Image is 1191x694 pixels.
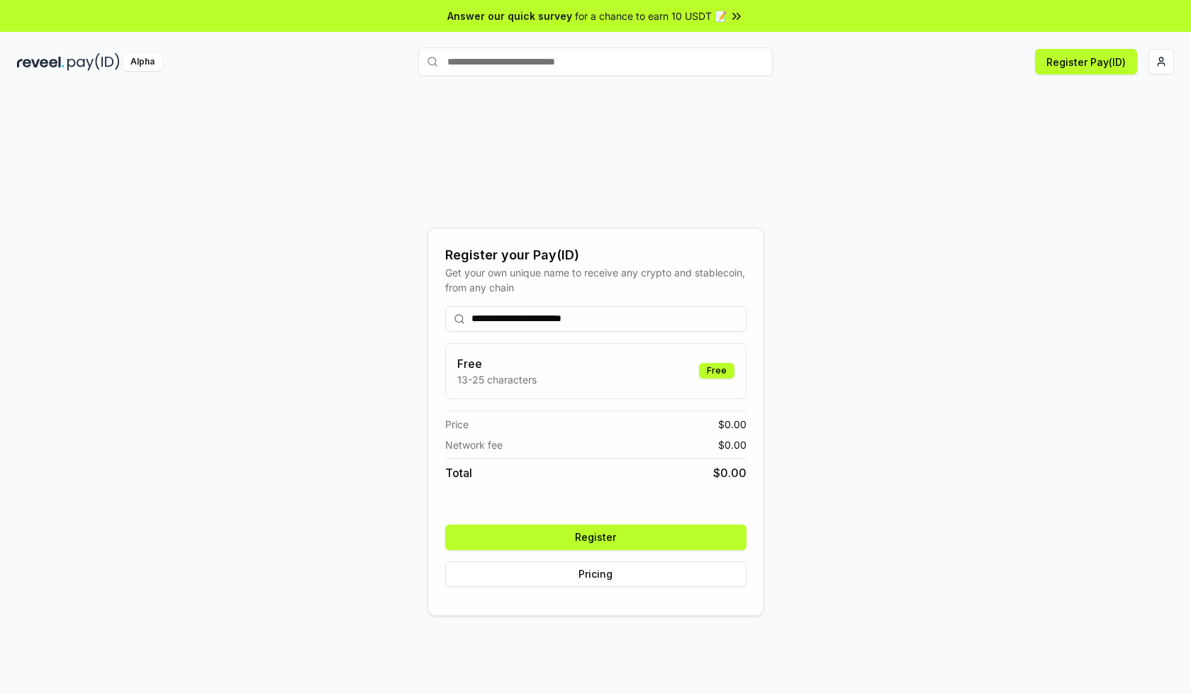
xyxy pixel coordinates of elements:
span: $ 0.00 [713,464,747,481]
button: Register Pay(ID) [1035,49,1137,74]
img: pay_id [67,53,120,71]
span: Total [445,464,472,481]
button: Register [445,525,747,550]
span: Price [445,417,469,432]
p: 13-25 characters [457,372,537,387]
span: $ 0.00 [718,437,747,452]
div: Get your own unique name to receive any crypto and stablecoin, from any chain [445,265,747,295]
h3: Free [457,355,537,372]
span: Network fee [445,437,503,452]
div: Register your Pay(ID) [445,245,747,265]
div: Free [699,363,734,379]
button: Pricing [445,561,747,587]
span: for a chance to earn 10 USDT 📝 [575,9,727,23]
div: Alpha [123,53,162,71]
img: reveel_dark [17,53,65,71]
span: Answer our quick survey [447,9,572,23]
span: $ 0.00 [718,417,747,432]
